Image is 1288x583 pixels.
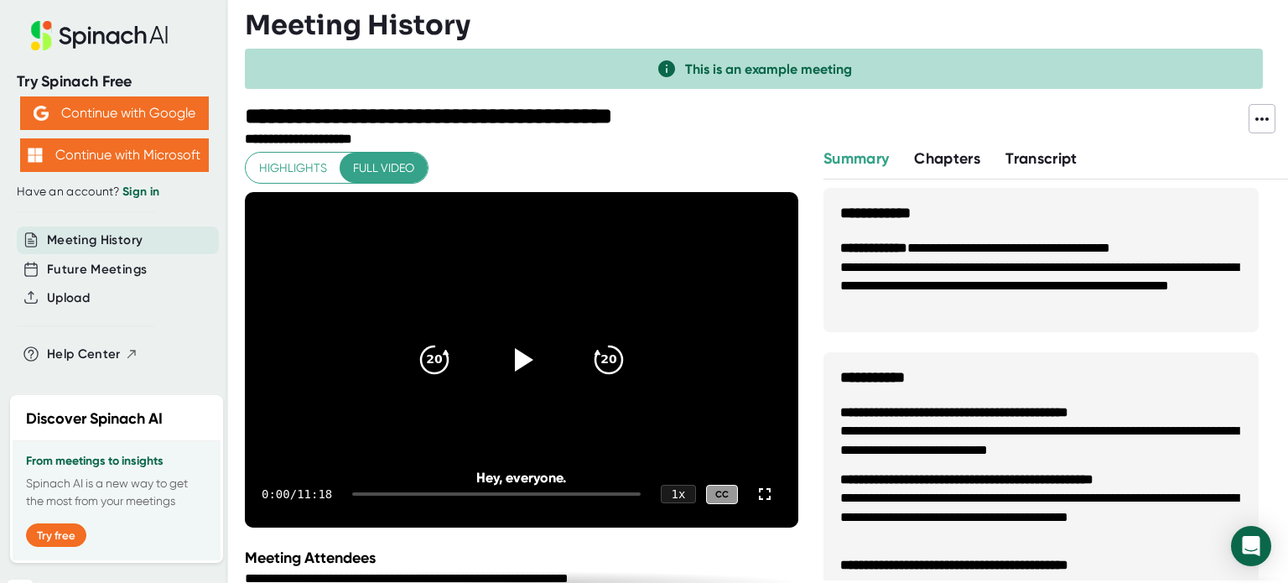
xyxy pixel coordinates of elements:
span: Summary [823,149,889,168]
button: Upload [47,289,90,308]
span: Highlights [259,158,327,179]
div: Meeting Attendees [245,549,802,567]
h3: Meeting History [245,9,470,41]
div: Hey, everyone. [300,470,743,486]
span: This is an example meeting [685,61,852,77]
div: Try Spinach Free [17,72,211,91]
button: Future Meetings [47,260,147,279]
button: Continue with Google [20,96,209,130]
div: Have an account? [17,185,211,200]
span: Full video [353,158,414,179]
a: Sign in [122,185,159,199]
div: Open Intercom Messenger [1231,526,1271,566]
button: Transcript [1005,148,1078,170]
span: Chapters [914,149,980,168]
button: Chapters [914,148,980,170]
p: Spinach AI is a new way to get the most from your meetings [26,475,207,510]
span: Help Center [47,345,121,364]
button: Try free [26,523,86,547]
button: Help Center [47,345,138,364]
div: 0:00 / 11:18 [262,487,332,501]
button: Continue with Microsoft [20,138,209,172]
button: Highlights [246,153,340,184]
h2: Discover Spinach AI [26,408,163,430]
button: Full video [340,153,428,184]
img: Aehbyd4JwY73AAAAAElFTkSuQmCC [34,106,49,121]
div: 1 x [661,485,696,503]
div: CC [706,485,738,504]
button: Summary [823,148,889,170]
span: Transcript [1005,149,1078,168]
button: Meeting History [47,231,143,250]
h3: From meetings to insights [26,455,207,468]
